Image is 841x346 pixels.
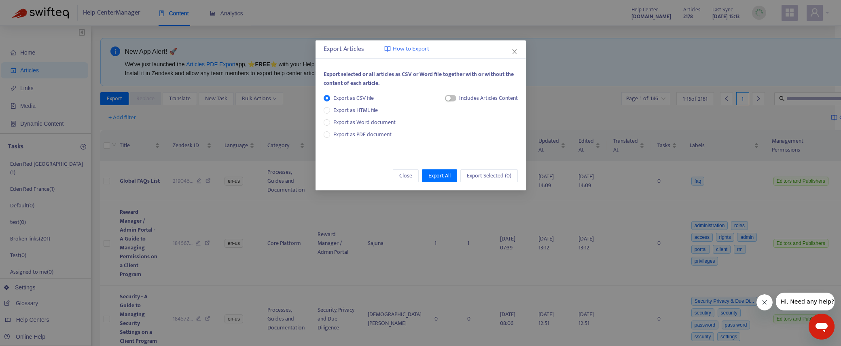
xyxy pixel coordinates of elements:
span: Export as CSV file [330,94,377,103]
div: Includes Articles Content [459,94,518,103]
button: Export Selected (0) [460,169,518,182]
div: Export Articles [324,44,518,54]
span: Close [399,171,412,180]
img: image-link [384,46,391,52]
button: Close [393,169,419,182]
iframe: Button to launch messaging window [809,314,835,340]
button: Close [510,47,519,56]
a: How to Export [384,44,429,54]
span: Export selected or all articles as CSV or Word file together with or without the content of each ... [324,70,514,88]
button: Export All [422,169,457,182]
span: Export as HTML file [330,106,381,115]
span: Export as PDF document [333,130,392,139]
iframe: Message from company [776,293,835,310]
span: close [511,49,518,55]
iframe: Close message [756,294,773,310]
span: Export All [428,171,451,180]
span: How to Export [393,44,429,54]
span: Export as Word document [330,118,399,127]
